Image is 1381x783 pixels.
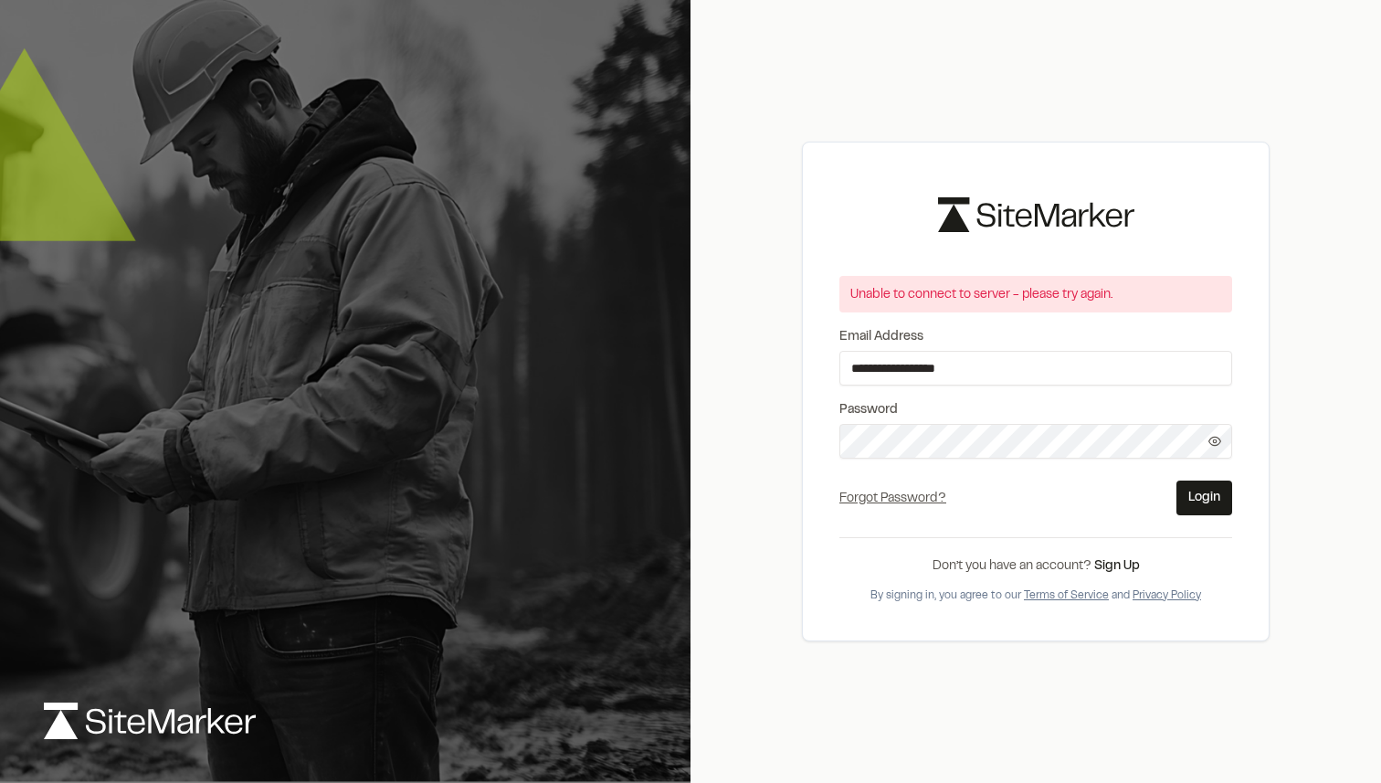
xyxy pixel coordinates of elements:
[938,197,1134,231] img: logo-black-rebrand.svg
[44,703,256,739] img: logo-white-rebrand.svg
[1024,587,1109,604] button: Terms of Service
[839,587,1232,604] div: By signing in, you agree to our and
[839,493,946,504] a: Forgot Password?
[839,556,1232,577] div: Don’t you have an account?
[839,400,1232,420] label: Password
[839,327,1232,347] label: Email Address
[1094,561,1140,572] a: Sign Up
[850,290,1112,301] span: Unable to connect to server - please try again.
[1176,481,1232,515] button: Login
[1133,587,1201,604] button: Privacy Policy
